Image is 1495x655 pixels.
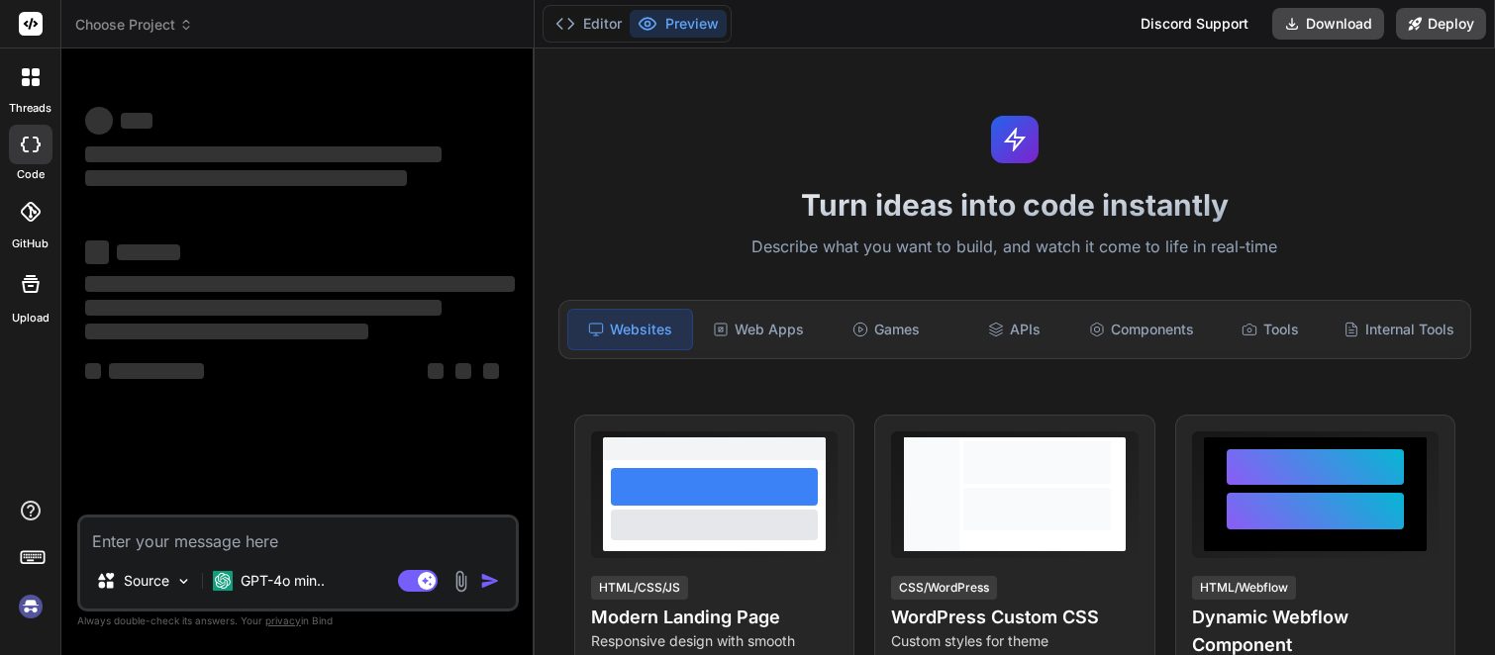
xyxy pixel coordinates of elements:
img: GPT-4o mini [213,571,233,591]
div: Components [1080,309,1204,350]
img: signin [14,590,48,623]
span: ‌ [109,363,204,379]
span: privacy [265,614,301,626]
span: ‌ [483,363,499,379]
span: ‌ [85,363,101,379]
img: icon [480,571,500,591]
span: ‌ [85,276,515,292]
div: CSS/WordPress [891,576,997,600]
span: ‌ [85,170,407,186]
h4: Modern Landing Page [591,604,838,631]
button: Download [1272,8,1384,40]
div: APIs [952,309,1076,350]
span: Choose Project [75,15,193,35]
span: ‌ [428,363,444,379]
div: HTML/Webflow [1192,576,1296,600]
div: Discord Support [1129,8,1260,40]
span: ‌ [121,113,152,129]
span: ‌ [455,363,471,379]
span: ‌ [85,240,109,264]
div: Games [825,309,948,350]
button: Preview [630,10,727,38]
p: GPT-4o min.. [241,571,325,591]
label: threads [9,100,51,117]
h1: Turn ideas into code instantly [547,187,1483,223]
img: Pick Models [175,573,192,590]
h4: WordPress Custom CSS [891,604,1138,631]
label: Upload [12,310,50,327]
span: ‌ [117,244,180,260]
div: HTML/CSS/JS [591,576,688,600]
label: code [17,166,45,183]
div: Web Apps [697,309,821,350]
label: GitHub [12,235,49,252]
span: ‌ [85,107,113,135]
div: Websites [567,309,693,350]
p: Always double-check its answers. Your in Bind [77,611,519,630]
span: ‌ [85,300,442,316]
p: Source [124,571,169,591]
span: ‌ [85,146,442,162]
img: attachment [449,570,472,593]
span: ‌ [85,324,368,339]
div: Tools [1208,309,1332,350]
button: Editor [548,10,630,38]
p: Describe what you want to build, and watch it come to life in real-time [547,234,1483,260]
div: Internal Tools [1336,309,1462,350]
button: Deploy [1396,8,1486,40]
